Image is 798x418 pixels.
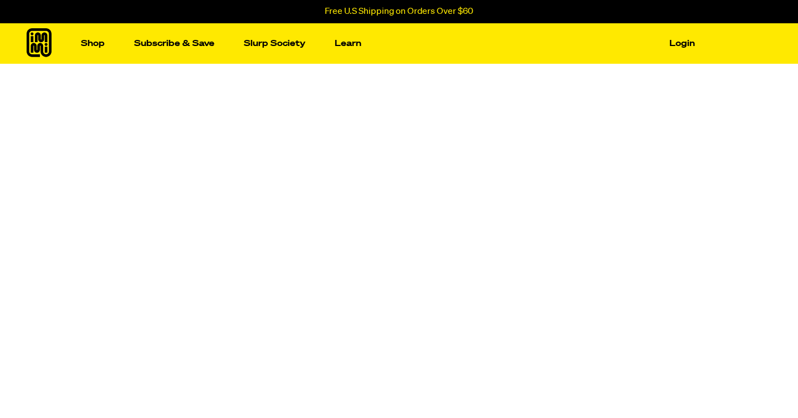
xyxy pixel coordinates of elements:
a: Subscribe & Save [130,35,219,52]
nav: Main navigation [76,23,699,64]
p: Free U.S Shipping on Orders Over $60 [325,7,473,17]
a: Slurp Society [239,35,310,52]
a: Login [665,35,699,52]
a: Shop [76,35,109,52]
a: Learn [330,35,366,52]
